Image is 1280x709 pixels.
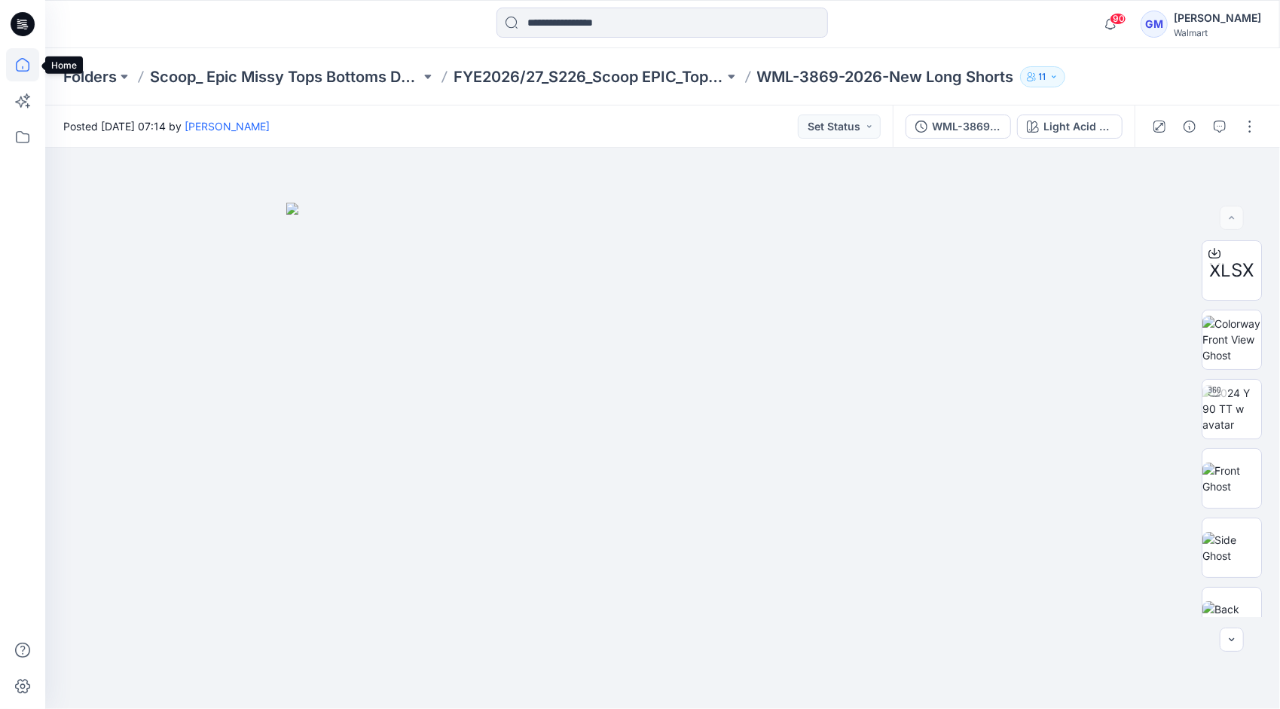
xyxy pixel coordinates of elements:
[1141,11,1168,38] div: GM
[1039,69,1046,85] p: 11
[932,118,1001,135] div: WML-3869-2026-New Long Shorts_Full Colorway
[1043,118,1113,135] div: Light Acid Wash
[63,118,270,134] span: Posted [DATE] 07:14 by
[150,66,420,87] a: Scoop_ Epic Missy Tops Bottoms Dress
[1202,463,1261,494] img: Front Ghost
[1174,9,1261,27] div: [PERSON_NAME]
[906,115,1011,139] button: WML-3869-2026-New Long Shorts_Full Colorway
[1210,257,1254,284] span: XLSX
[63,66,117,87] a: Folders
[1020,66,1065,87] button: 11
[1202,316,1261,363] img: Colorway Front View Ghost
[1202,532,1261,564] img: Side Ghost
[454,66,724,87] a: FYE2026/27_S226_Scoop EPIC_Top & Bottom
[1017,115,1123,139] button: Light Acid Wash
[1174,27,1261,38] div: Walmart
[1178,115,1202,139] button: Details
[1202,385,1261,432] img: 2024 Y 90 TT w avatar
[185,120,270,133] a: [PERSON_NAME]
[757,66,1014,87] p: WML-3869-2026-New Long Shorts
[1110,13,1126,25] span: 90
[1202,601,1261,633] img: Back Ghost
